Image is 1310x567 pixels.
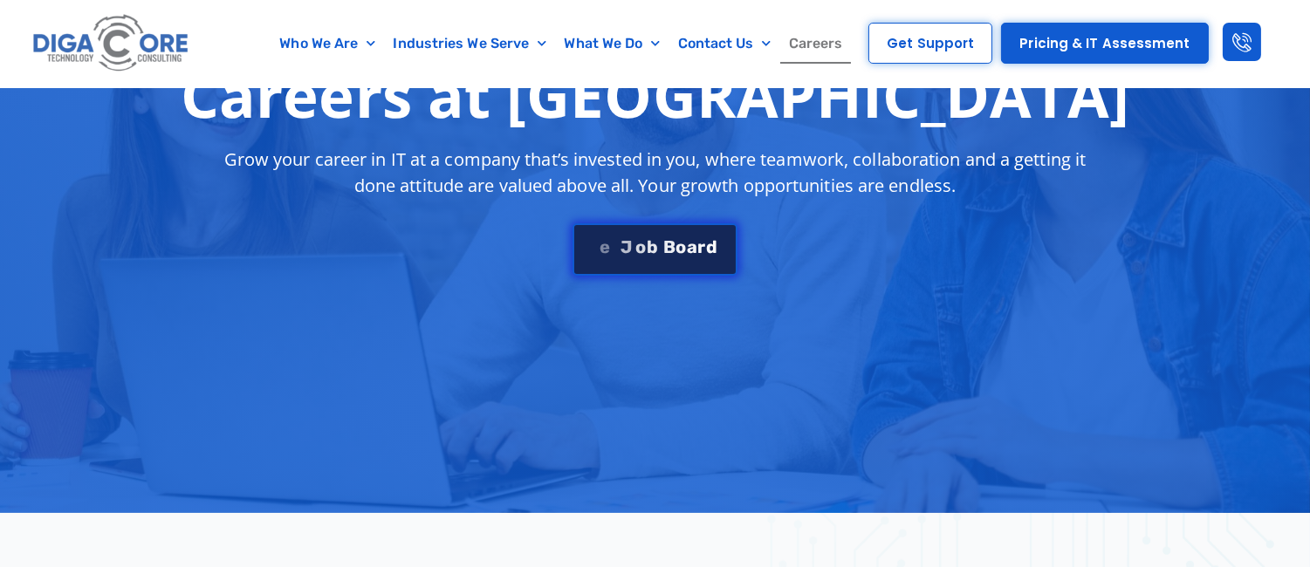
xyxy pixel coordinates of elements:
a: Pricing & IT Assessment [1001,23,1208,64]
span: o [635,236,646,253]
a: Careers [780,24,852,64]
span: Pricing & IT Assessment [1019,37,1190,50]
span: Get Support [887,37,974,50]
span: J [621,236,632,253]
span: d [706,236,717,253]
a: e Job Board [573,221,737,273]
span: a [687,236,697,253]
h1: Careers at [GEOGRAPHIC_DATA] [181,59,1129,129]
p: Grow your career in IT at a company that’s invested in you, where teamwork, collaboration and a g... [209,147,1102,199]
span: o [676,236,686,253]
a: What We Do [555,24,669,64]
img: Digacore logo 1 [29,9,194,79]
a: Industries We Serve [384,24,555,64]
a: Get Support [868,23,992,64]
a: Contact Us [669,24,780,64]
a: Who We Are [271,24,384,64]
span: b [647,236,658,253]
span: B [663,236,676,253]
span: e [600,236,610,253]
span: r [697,236,705,253]
nav: Menu [264,24,860,64]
